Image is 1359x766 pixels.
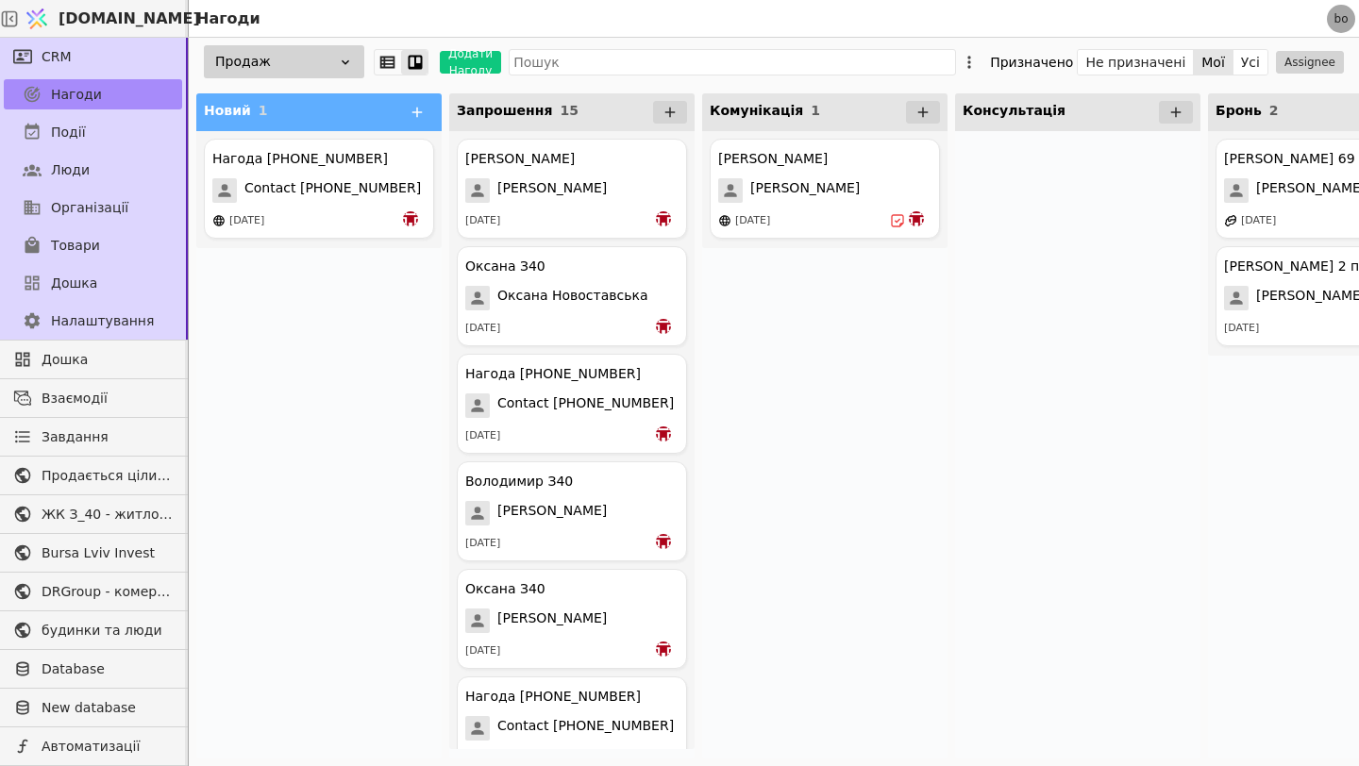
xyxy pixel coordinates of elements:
div: [DATE] [465,536,500,552]
span: CRM [42,47,72,67]
div: [DATE] [735,213,770,229]
span: Запрошення [457,103,552,118]
span: Contact [PHONE_NUMBER] [244,178,421,203]
span: Contact [PHONE_NUMBER] [497,716,674,741]
a: New database [4,692,182,723]
img: bo [403,211,418,226]
span: [PERSON_NAME] [497,608,607,633]
div: Нагода [PHONE_NUMBER]Contact [PHONE_NUMBER][DATE]bo [204,139,434,239]
span: New database [42,698,173,718]
div: [PERSON_NAME] [465,149,575,169]
span: Дошка [42,350,173,370]
a: Дошка [4,268,182,298]
input: Пошук [509,49,956,75]
a: Події [4,117,182,147]
a: Автоматизації [4,731,182,761]
img: affiliate-program.svg [1224,214,1237,227]
span: Події [51,123,86,142]
div: [PERSON_NAME][PERSON_NAME][DATE]bo [457,139,687,239]
div: Оксана З40 [465,579,545,599]
button: Усі [1233,49,1267,75]
span: Люди [51,160,90,180]
div: Продаж [204,45,364,78]
img: Logo [23,1,51,37]
img: bo [656,211,671,226]
span: Організації [51,198,128,218]
div: [DATE] [465,643,500,659]
img: online-store.svg [212,214,226,227]
div: [DATE] [229,213,264,229]
span: Продається цілий будинок [PERSON_NAME] нерухомість [42,466,173,486]
img: bo [656,641,671,657]
div: Оксана З40[PERSON_NAME][DATE]bo [457,569,687,669]
a: [DOMAIN_NAME] [19,1,189,37]
img: bo [909,211,924,226]
div: Оксана З40 [465,257,545,276]
span: Консультація [963,103,1065,118]
a: DRGroup - комерційна нерухоомість [4,576,182,607]
span: Товари [51,236,100,256]
span: Комунікація [710,103,803,118]
div: Нагода [PHONE_NUMBER] [212,149,388,169]
div: [DATE] [465,428,500,444]
button: Мої [1194,49,1233,75]
span: 2 [1269,103,1279,118]
div: [PERSON_NAME][PERSON_NAME][DATE]bo [710,139,940,239]
a: ЖК З_40 - житлова та комерційна нерухомість класу Преміум [4,499,182,529]
a: будинки та люди [4,615,182,645]
img: online-store.svg [718,214,731,227]
span: Оксана Новоставська [497,286,648,310]
img: bo [656,319,671,334]
span: [PERSON_NAME] [497,501,607,525]
span: Database [42,659,173,679]
a: Завдання [4,422,182,452]
span: Автоматизації [42,737,173,757]
span: Дошка [51,274,97,293]
a: Database [4,654,182,684]
button: Не призначені [1078,49,1194,75]
span: Завдання [42,427,109,447]
span: Contact [PHONE_NUMBER] [497,393,674,418]
a: Нагоди [4,79,182,109]
button: Assignee [1276,51,1344,74]
a: Продається цілий будинок [PERSON_NAME] нерухомість [4,460,182,491]
a: Товари [4,230,182,260]
div: Володимир З40 [465,472,573,491]
img: bo [656,426,671,441]
span: Bursa Lviv Invest [42,543,173,563]
div: [PERSON_NAME] [718,149,828,169]
a: bo [1327,5,1355,33]
div: [DATE] [465,213,500,229]
a: Взаємодії [4,383,182,413]
a: CRM [4,42,182,72]
a: Дошка [4,344,182,375]
span: Новий [204,103,251,118]
a: Люди [4,155,182,185]
a: Організації [4,192,182,223]
div: Нагода [PHONE_NUMBER] [465,364,641,384]
span: Бронь [1216,103,1262,118]
div: Призначено [990,49,1073,75]
span: 1 [811,103,820,118]
span: 1 [259,103,268,118]
span: Нагоди [51,85,102,105]
span: Взаємодії [42,389,173,408]
div: Нагода [PHONE_NUMBER] [465,687,641,707]
span: [PERSON_NAME] [497,178,607,203]
a: Bursa Lviv Invest [4,538,182,568]
span: [PERSON_NAME] [750,178,860,203]
span: 15 [560,103,578,118]
button: Додати Нагоду [440,51,501,74]
a: Налаштування [4,306,182,336]
div: [DATE] [1241,213,1276,229]
img: bo [656,534,671,549]
div: Володимир З40[PERSON_NAME][DATE]bo [457,461,687,561]
span: [DOMAIN_NAME] [59,8,200,30]
div: [DATE] [465,321,500,337]
div: [DATE] [1224,321,1259,337]
div: Оксана З40Оксана Новоставська[DATE]bo [457,246,687,346]
span: будинки та люди [42,621,173,641]
h2: Нагоди [189,8,260,30]
span: ЖК З_40 - житлова та комерційна нерухомість класу Преміум [42,505,173,525]
div: Нагода [PHONE_NUMBER]Contact [PHONE_NUMBER][DATE]bo [457,354,687,454]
